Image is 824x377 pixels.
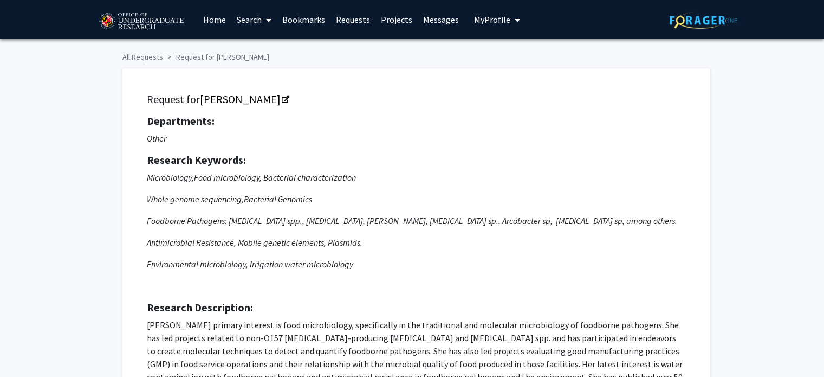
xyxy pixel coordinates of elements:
strong: Research Keywords: [147,153,246,167]
h5: Request for [147,93,686,106]
p: Environmental microbiology, irrigation water microbiology [147,258,686,271]
p: Whole genome sequencing, [147,193,686,206]
p: Foodborne Pathogens: [MEDICAL_DATA] spp., [MEDICAL_DATA], [PERSON_NAME], [MEDICAL_DATA] sp., Arco... [147,214,686,227]
a: Messages [418,1,464,39]
p: Microbiology, [147,171,686,184]
ol: breadcrumb [122,47,702,63]
a: All Requests [122,52,163,62]
span: Bacterial Genomics [244,194,312,205]
li: Request for [PERSON_NAME] [163,52,269,63]
a: Home [198,1,231,39]
a: Projects [375,1,418,39]
i: Other [147,133,166,144]
p: Antimicrobial Resistance, Mobile genetic elements, Plasmids. [147,236,686,249]
strong: Departments: [147,114,215,127]
a: Requests [330,1,375,39]
a: Opens in a new tab [200,92,288,106]
strong: Research Description: [147,301,253,314]
iframe: Chat [8,328,46,369]
span: Food microbiology, Bacterial characterization [194,172,356,183]
a: Search [231,1,277,39]
span: My Profile [474,14,510,25]
a: Bookmarks [277,1,330,39]
img: ForagerOne Logo [670,12,737,29]
img: University of Maryland Logo [95,8,187,35]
